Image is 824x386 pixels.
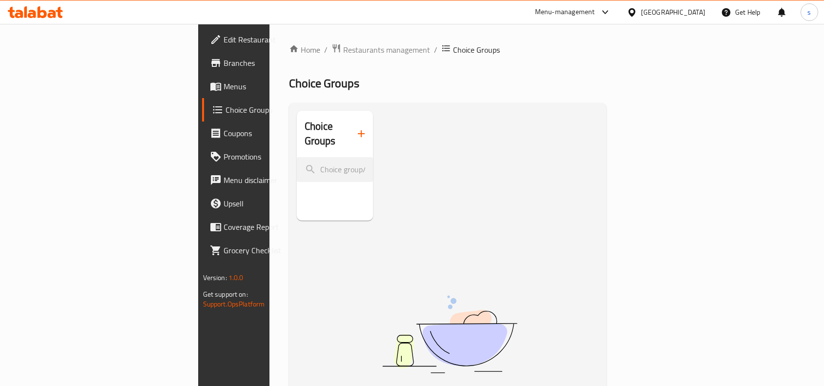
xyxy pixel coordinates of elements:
[202,145,336,168] a: Promotions
[202,75,336,98] a: Menus
[289,43,607,56] nav: breadcrumb
[226,104,328,116] span: Choice Groups
[203,288,248,301] span: Get support on:
[202,168,336,192] a: Menu disclaimer
[331,43,430,56] a: Restaurants management
[641,7,705,18] div: [GEOGRAPHIC_DATA]
[434,44,437,56] li: /
[202,51,336,75] a: Branches
[224,34,328,45] span: Edit Restaurant
[203,271,227,284] span: Version:
[535,6,595,18] div: Menu-management
[224,81,328,92] span: Menus
[453,44,500,56] span: Choice Groups
[202,239,336,262] a: Grocery Checklist
[202,192,336,215] a: Upsell
[224,57,328,69] span: Branches
[224,198,328,209] span: Upsell
[202,122,336,145] a: Coupons
[224,127,328,139] span: Coupons
[224,244,328,256] span: Grocery Checklist
[228,271,244,284] span: 1.0.0
[224,174,328,186] span: Menu disclaimer
[202,98,336,122] a: Choice Groups
[224,151,328,163] span: Promotions
[343,44,430,56] span: Restaurants management
[202,28,336,51] a: Edit Restaurant
[202,215,336,239] a: Coverage Report
[807,7,811,18] span: s
[203,298,265,310] a: Support.OpsPlatform
[224,221,328,233] span: Coverage Report
[297,157,373,182] input: search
